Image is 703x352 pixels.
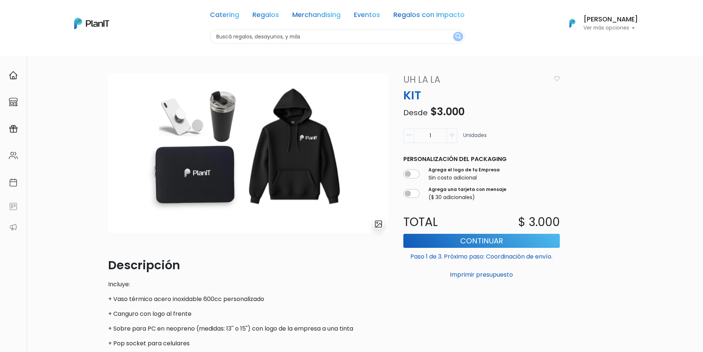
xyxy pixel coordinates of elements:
[403,234,560,248] button: Continuar
[108,280,389,289] p: Incluye:
[428,194,506,201] p: ($ 30 adicionales)
[583,25,638,31] p: Ver más opciones
[403,155,560,164] p: Personalización del packaging
[403,269,560,281] button: Imprimir presupuesto
[108,73,389,233] img: 8E3B4009-AF7E-4BBD-A449-79D280C7DD74.jpeg
[403,107,428,118] span: Desde
[9,124,18,133] img: campaigns-02234683943229c281be62815700db0a1741e53638e28bf9629b52c665b00959.svg
[354,12,380,21] a: Eventos
[108,256,389,274] p: Descripción
[399,73,551,86] a: Uh La La
[210,12,239,21] a: Catering
[108,324,389,333] p: + Sobre para PC en neopreno (medidas: 13'' o 15") con logo de la empresa a una tinta
[399,213,482,231] p: Total
[210,30,465,44] input: Buscá regalos, desayunos, y más
[403,249,560,261] p: Paso 1 de 3. Próximo paso: Coordinación de envío.
[564,15,580,31] img: PlanIt Logo
[9,151,18,160] img: people-662611757002400ad9ed0e3c099ab2801c6687ba6c219adb57efc949bc21e19d.svg
[108,295,389,304] p: + Vaso térmico acero inoxidable 600cc personalizado
[428,167,500,173] label: Agrega el logo de tu Empresa
[38,7,106,21] div: ¿Necesitás ayuda?
[9,202,18,211] img: feedback-78b5a0c8f98aac82b08bfc38622c3050aee476f2c9584af64705fc4e61158814.svg
[292,12,341,21] a: Merchandising
[108,339,389,348] p: + Pop socket para celulares
[428,186,506,193] label: Agrega una tarjeta con mensaje
[9,223,18,232] img: partners-52edf745621dab592f3b2c58e3bca9d71375a7ef29c3b500c9f145b62cc070d4.svg
[74,18,109,29] img: PlanIt Logo
[9,178,18,187] img: calendar-87d922413cdce8b2cf7b7f5f62616a5cf9e4887200fb71536465627b3292af00.svg
[393,12,465,21] a: Regalos con Impacto
[463,131,487,146] p: Unidades
[399,86,564,104] p: KIT
[455,33,461,40] img: search_button-432b6d5273f82d61273b3651a40e1bd1b912527efae98b1b7a1b2c0702e16a8d.svg
[430,105,465,119] span: $3.000
[252,12,279,21] a: Regalos
[9,71,18,80] img: home-e721727adea9d79c4d83392d1f703f7f8bce08238fde08b1acbfd93340b81755.svg
[374,220,383,228] img: gallery-light
[554,76,560,81] img: heart_icon
[428,174,500,182] p: Sin costo adicional
[583,16,638,23] h6: [PERSON_NAME]
[518,213,560,231] p: $ 3.000
[108,310,389,318] p: + Canguro con logo al frente
[560,14,638,33] button: PlanIt Logo [PERSON_NAME] Ver más opciones
[9,98,18,106] img: marketplace-4ceaa7011d94191e9ded77b95e3339b90024bf715f7c57f8cf31f2d8c509eaba.svg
